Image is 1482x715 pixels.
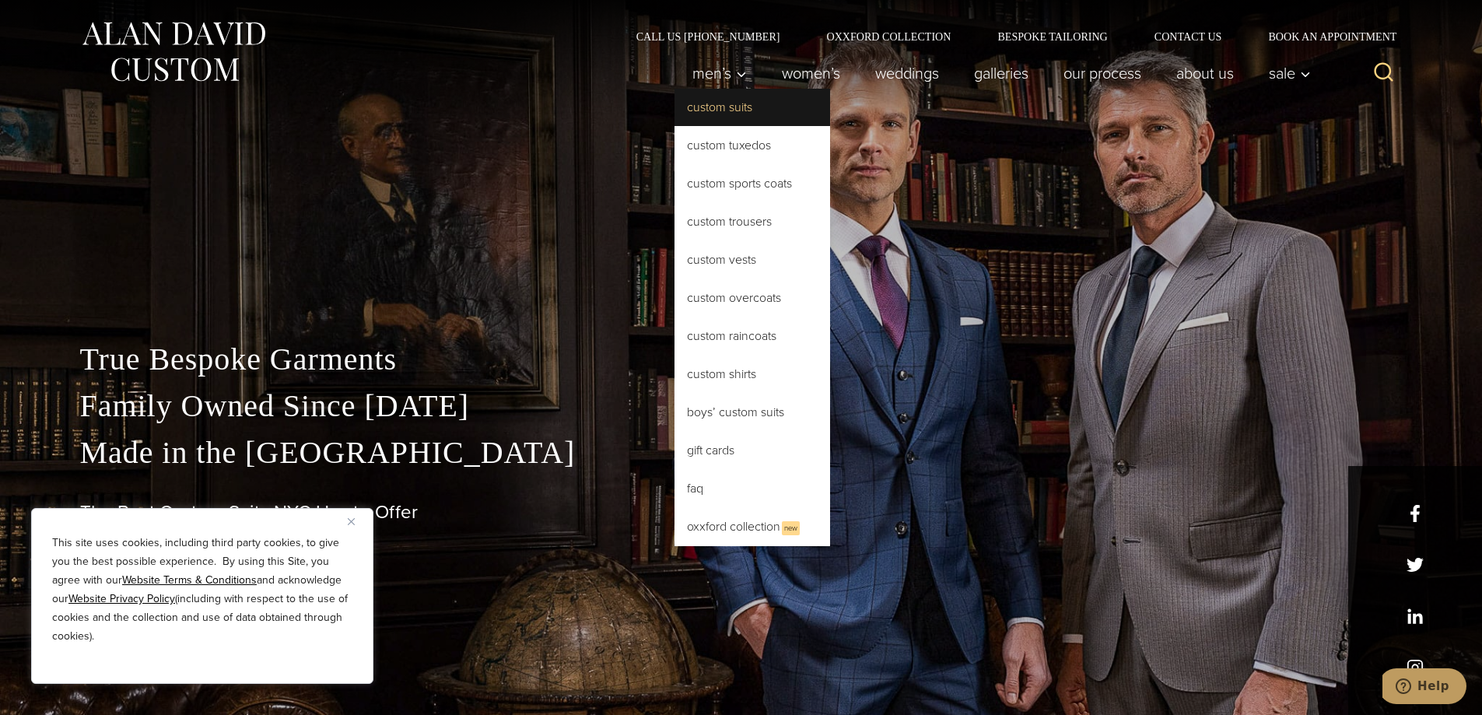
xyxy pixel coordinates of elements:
[1382,668,1466,707] iframe: Opens a widget where you can chat to one of our agents
[122,572,257,588] a: Website Terms & Conditions
[674,89,830,126] a: Custom Suits
[803,31,974,42] a: Oxxford Collection
[1158,58,1251,89] a: About Us
[674,279,830,317] a: Custom Overcoats
[1131,31,1246,42] a: Contact Us
[857,58,956,89] a: weddings
[348,518,355,525] img: Close
[1046,58,1158,89] a: Our Process
[674,317,830,355] a: Custom Raincoats
[80,17,267,86] img: Alan David Custom
[956,58,1046,89] a: Galleries
[1245,31,1402,42] a: Book an Appointment
[674,58,1319,89] nav: Primary Navigation
[674,203,830,240] a: Custom Trousers
[674,432,830,469] a: Gift Cards
[674,58,764,89] button: Child menu of Men’s
[764,58,857,89] a: Women’s
[674,470,830,507] a: FAQ
[674,241,830,279] a: Custom Vests
[613,31,1403,42] nav: Secondary Navigation
[1365,54,1403,92] button: View Search Form
[674,165,830,202] a: Custom Sports Coats
[674,508,830,546] a: Oxxford CollectionNew
[613,31,804,42] a: Call Us [PHONE_NUMBER]
[674,127,830,164] a: Custom Tuxedos
[674,356,830,393] a: Custom Shirts
[974,31,1130,42] a: Bespoke Tailoring
[674,394,830,431] a: Boys’ Custom Suits
[1251,58,1319,89] button: Sale sub menu toggle
[782,521,800,535] span: New
[348,512,366,531] button: Close
[80,336,1403,476] p: True Bespoke Garments Family Owned Since [DATE] Made in the [GEOGRAPHIC_DATA]
[80,501,1403,524] h1: The Best Custom Suits NYC Has to Offer
[52,534,352,646] p: This site uses cookies, including third party cookies, to give you the best possible experience. ...
[68,591,175,607] a: Website Privacy Policy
